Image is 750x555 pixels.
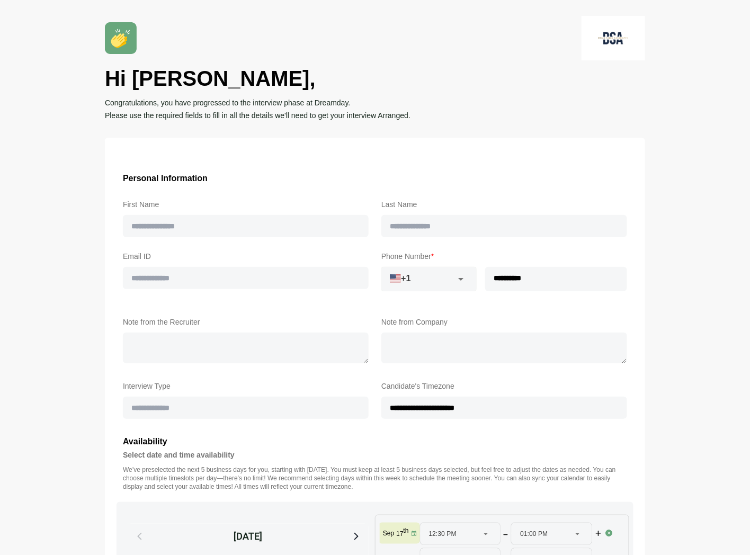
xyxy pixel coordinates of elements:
[381,316,627,328] label: Note from Company
[123,380,369,392] label: Interview Type
[123,316,369,328] label: Note from the Recruiter
[123,172,627,185] h3: Personal Information
[105,109,645,122] p: Please use the required fields to fill in all the details we'll need to get your interview Arranged.
[381,198,627,211] label: Last Name
[396,530,403,538] strong: 17
[123,198,369,211] label: First Name
[582,16,645,60] img: logo
[429,523,457,544] span: 12:30 PM
[234,529,262,544] div: [DATE]
[381,380,627,392] label: Candidate's Timezone
[123,466,627,491] p: We’ve preselected the next 5 business days for you, starting with [DATE]. You must keep at least ...
[123,435,627,449] h3: Availability
[105,99,351,107] strong: Congratulations, you have progressed to the interview phase at Dreamday.
[105,65,645,92] h1: Hi [PERSON_NAME],
[123,449,627,461] h4: Select date and time availability
[381,250,627,263] label: Phone Number
[123,250,369,263] label: Email ID
[383,529,394,538] p: Sep
[520,523,548,544] span: 01:00 PM
[404,527,409,534] sup: th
